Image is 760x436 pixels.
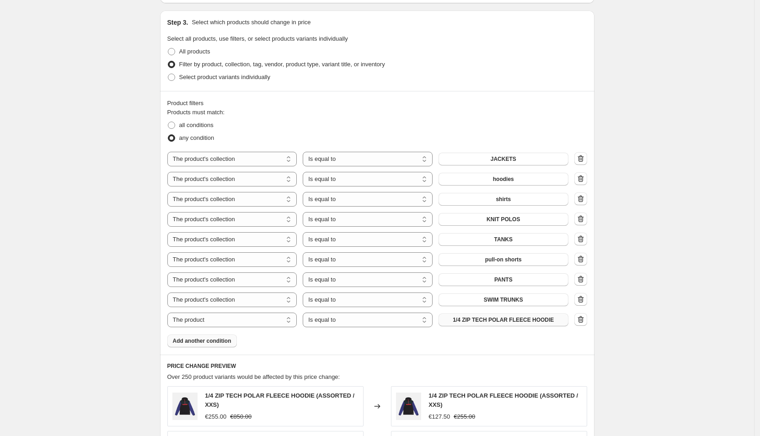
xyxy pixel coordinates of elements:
span: PANTS [494,276,513,283]
span: all conditions [179,122,214,128]
button: SWIM TRUNKS [439,293,568,306]
span: Filter by product, collection, tag, vendor, product type, variant title, or inventory [179,61,385,68]
span: shirts [496,196,511,203]
h6: PRICE CHANGE PREVIEW [167,362,587,370]
button: PANTS [439,273,568,286]
img: K411991_000_1_80x.jpg [396,393,422,420]
span: any condition [179,134,214,141]
span: 1/4 ZIP TECH POLAR FLEECE HOODIE [453,316,554,324]
button: JACKETS [439,153,568,165]
span: Over 250 product variants would be affected by this price change: [167,373,340,380]
button: shirts [439,193,568,206]
button: hoodies [439,173,568,186]
div: €255.00 [205,412,226,421]
span: KNIT POLOS [487,216,520,223]
span: Products must match: [167,109,225,116]
span: Add another condition [173,337,231,345]
span: Select all products, use filters, or select products variants individually [167,35,348,42]
button: KNIT POLOS [439,213,568,226]
button: TANKS [439,233,568,246]
button: pull-on shorts [439,253,568,266]
span: All products [179,48,210,55]
button: 1/4 ZIP TECH POLAR FLEECE HOODIE [439,314,568,326]
div: Product filters [167,99,587,108]
span: hoodies [493,175,514,183]
div: €127.50 [428,412,450,421]
span: 1/4 ZIP TECH POLAR FLEECE HOODIE (ASSORTED / XXS) [205,392,354,408]
span: SWIM TRUNKS [484,296,523,303]
strike: €255.00 [454,412,475,421]
p: Select which products should change in price [192,18,310,27]
button: Add another condition [167,335,237,347]
span: pull-on shorts [485,256,522,263]
span: TANKS [494,236,513,243]
strike: €850.00 [230,412,252,421]
span: JACKETS [491,155,516,163]
span: Select product variants individually [179,74,270,80]
h2: Step 3. [167,18,188,27]
img: K411991_000_1_80x.jpg [172,393,198,420]
span: 1/4 ZIP TECH POLAR FLEECE HOODIE (ASSORTED / XXS) [428,392,578,408]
